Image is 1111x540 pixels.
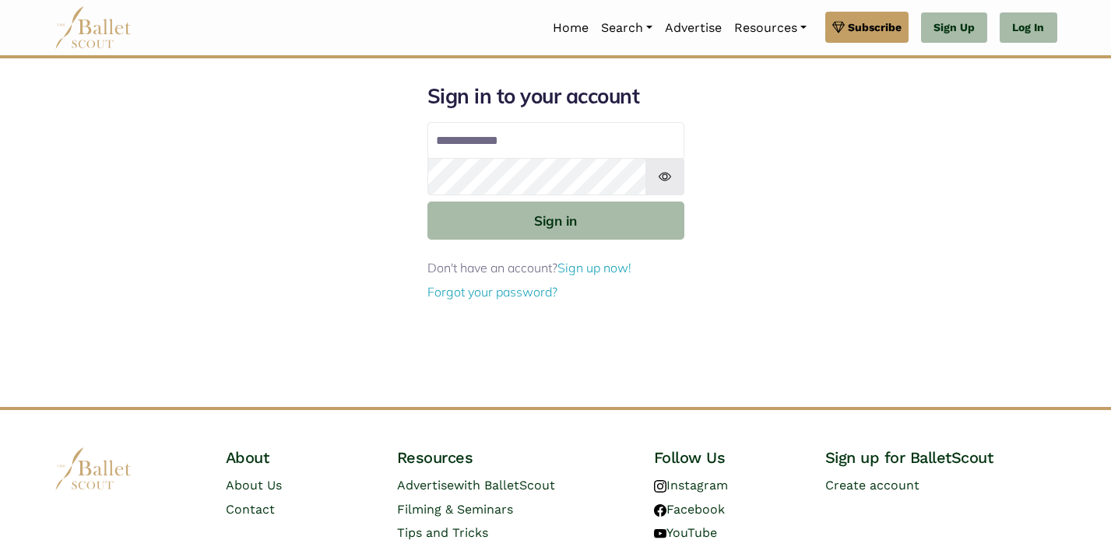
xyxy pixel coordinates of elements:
[921,12,987,44] a: Sign Up
[226,447,372,468] h4: About
[226,502,275,517] a: Contact
[848,19,902,36] span: Subscribe
[654,478,728,493] a: Instagram
[659,12,728,44] a: Advertise
[654,528,666,540] img: youtube logo
[825,478,919,493] a: Create account
[557,260,631,275] a: Sign up now!
[226,478,282,493] a: About Us
[427,284,557,300] a: Forgot your password?
[54,447,132,490] img: logo
[397,525,488,540] a: Tips and Tricks
[825,447,1057,468] h4: Sign up for BalletScout
[547,12,595,44] a: Home
[832,19,845,36] img: gem.svg
[654,447,800,468] h4: Follow Us
[427,83,684,110] h1: Sign in to your account
[454,478,555,493] span: with BalletScout
[427,202,684,240] button: Sign in
[728,12,813,44] a: Resources
[1000,12,1057,44] a: Log In
[654,502,725,517] a: Facebook
[397,447,629,468] h4: Resources
[654,480,666,493] img: instagram logo
[825,12,909,43] a: Subscribe
[595,12,659,44] a: Search
[397,502,513,517] a: Filming & Seminars
[654,525,717,540] a: YouTube
[397,478,555,493] a: Advertisewith BalletScout
[427,258,684,279] p: Don't have an account?
[654,504,666,517] img: facebook logo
